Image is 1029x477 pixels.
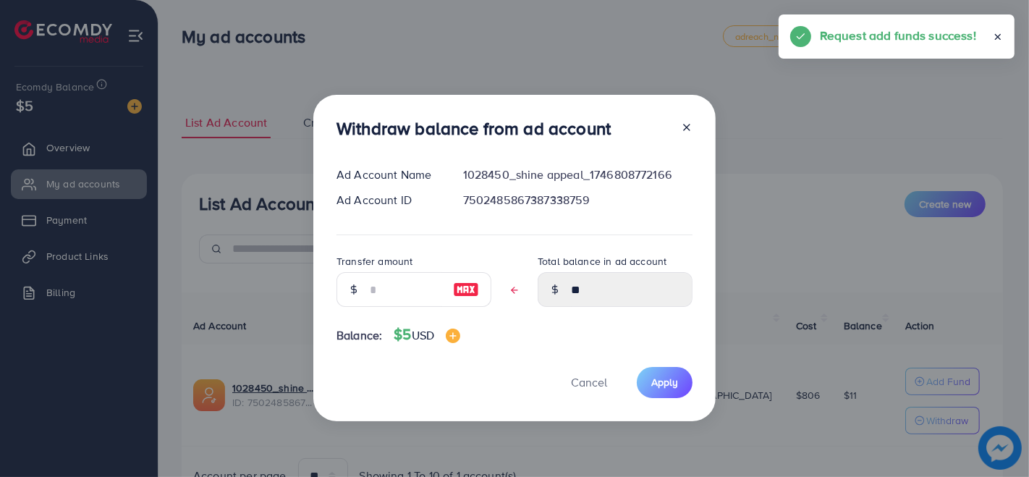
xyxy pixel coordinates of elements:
button: Apply [637,367,693,398]
div: 7502485867387338759 [452,192,704,208]
span: Balance: [336,327,382,344]
span: Cancel [571,374,607,390]
h3: Withdraw balance from ad account [336,118,611,139]
div: Ad Account Name [325,166,452,183]
label: Transfer amount [336,254,412,269]
label: Total balance in ad account [538,254,666,269]
h5: Request add funds success! [820,26,976,45]
span: Apply [651,375,678,389]
span: USD [412,327,434,343]
h4: $5 [394,326,460,344]
img: image [446,329,460,343]
div: 1028450_shine appeal_1746808772166 [452,166,704,183]
img: image [453,281,479,298]
div: Ad Account ID [325,192,452,208]
button: Cancel [553,367,625,398]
